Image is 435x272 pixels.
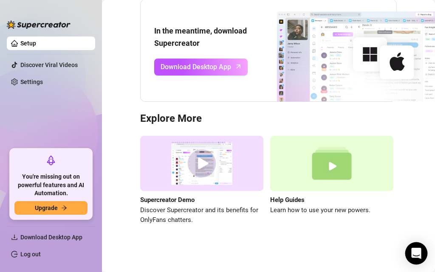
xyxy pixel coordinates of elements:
a: Settings [20,79,43,85]
button: Upgradearrow-right [14,201,88,215]
span: arrow-right [61,205,67,211]
img: supercreator demo [140,136,263,191]
span: Learn how to use your new powers. [270,205,393,216]
strong: Supercreator Demo [140,196,195,204]
span: Upgrade [35,205,58,211]
div: Open Intercom Messenger [405,242,428,265]
a: Supercreator DemoDiscover Supercreator and its benefits for OnlyFans chatters. [140,136,263,225]
a: Help GuidesLearn how to use your new powers. [270,136,393,225]
strong: In the meantime, download Supercreator [154,26,247,47]
img: logo-BBDzfeDw.svg [7,20,71,29]
span: Download Desktop App [20,234,82,241]
span: Discover Supercreator and its benefits for OnlyFans chatters. [140,205,263,225]
span: Download Desktop App [161,62,231,72]
strong: Help Guides [270,196,305,204]
a: Setup [20,40,36,47]
img: help guides [270,136,393,191]
a: Discover Viral Videos [20,62,78,68]
h3: Explore More [140,112,397,126]
a: Download Desktop Apparrow-up [154,59,248,76]
a: Log out [20,251,41,258]
span: arrow-up [234,62,243,71]
span: You're missing out on powerful features and AI Automation. [14,173,88,198]
span: rocket [46,155,56,165]
span: download [11,234,18,241]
